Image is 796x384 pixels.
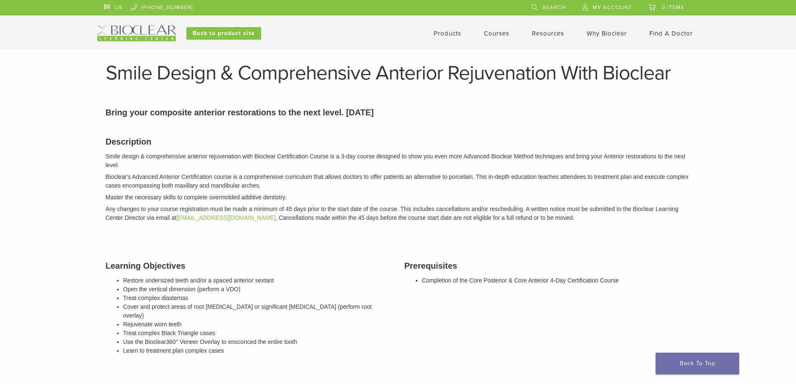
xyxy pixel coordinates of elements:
span: My Account [593,4,632,11]
span: 0 items [662,4,684,11]
span: Search [542,4,566,11]
li: Treat complex diastemas [123,294,392,303]
li: Rejuvenate worn teeth [123,320,392,329]
li: Use the Bioclear [123,338,392,346]
h1: Smile Design & Comprehensive Anterior Rejuvenation With Bioclear [106,63,691,83]
a: Courses [484,30,509,37]
a: Back To Top [656,353,739,374]
li: Treat complex Black Triangle cases [123,329,392,338]
li: Cover and protect areas of root [MEDICAL_DATA] or significant [MEDICAL_DATA] (perform root overlay) [123,303,392,320]
span: 360° Veneer Overlay to ensconced the entire tooth [166,338,297,345]
p: Bioclear's Advanced Anterior Certification course is a comprehensive curriculum that allows docto... [106,173,691,190]
a: Find A Doctor [649,30,693,37]
a: Why Bioclear [587,30,627,37]
p: Smile design & comprehensive anterior rejuvenation with Bioclear Certification Course is a 3-day ... [106,152,691,170]
li: Restore undersized teeth and/or a spaced anterior sextant [123,276,392,285]
a: [EMAIL_ADDRESS][DOMAIN_NAME] [176,214,275,221]
li: Open the vertical dimension (perform a VDO) [123,285,392,294]
p: Bring your composite anterior restorations to the next level. [DATE] [106,106,691,119]
h3: Learning Objectives [106,259,392,272]
a: Back to product site [186,27,261,40]
a: Resources [532,30,564,37]
img: Bioclear [97,25,176,41]
p: Master the necessary skills to complete overmolded additive dentistry. [106,193,691,202]
h3: Description [106,135,691,148]
a: Products [434,30,461,37]
em: Any changes to your course registration must be made a minimum of 45 days prior to the start date... [106,206,679,221]
li: Completion of the Core Posterior & Core Anterior 4-Day Certification Course [422,276,691,285]
h3: Prerequisites [404,259,691,272]
span: Learn to treatment plan complex cases [123,347,224,354]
